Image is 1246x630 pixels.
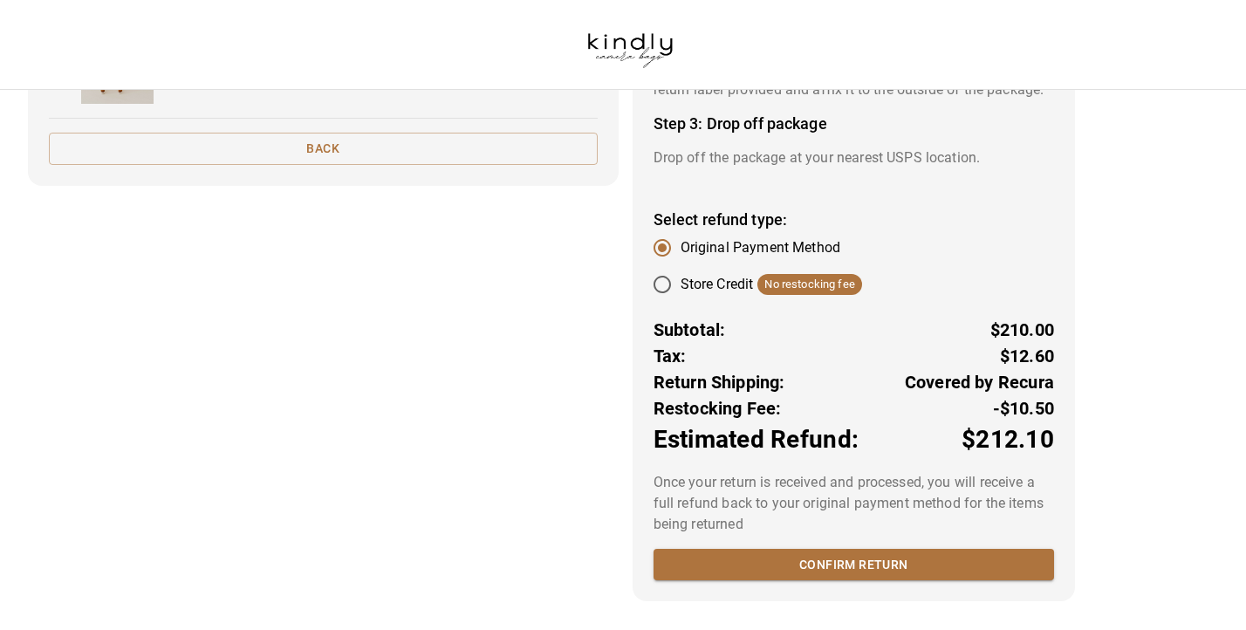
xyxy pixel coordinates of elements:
span: No restocking fee [757,276,862,293]
button: Back [49,133,598,165]
p: Return Shipping: [654,369,785,395]
p: $12.60 [1000,343,1054,369]
p: $212.10 [962,421,1054,458]
div: Store Credit [681,274,862,295]
img: kindlycamerabags.myshopify.com-b37650f6-6cf4-42a0-a808-989f93ebecdf [563,7,696,82]
p: Subtotal: [654,317,726,343]
p: Covered by Recura [905,369,1054,395]
button: Confirm return [654,549,1054,581]
span: Original Payment Method [681,237,840,258]
h4: Step 3: Drop off package [654,114,1054,134]
p: $210.00 [990,317,1054,343]
p: Once your return is received and processed, you will receive a full refund back to your original ... [654,472,1054,535]
p: Drop off the package at your nearest USPS location. [654,147,1054,168]
h4: Select refund type: [654,210,1054,229]
p: Tax: [654,343,687,369]
p: -$10.50 [993,395,1054,421]
p: Restocking Fee: [654,395,782,421]
p: Estimated Refund: [654,421,859,458]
